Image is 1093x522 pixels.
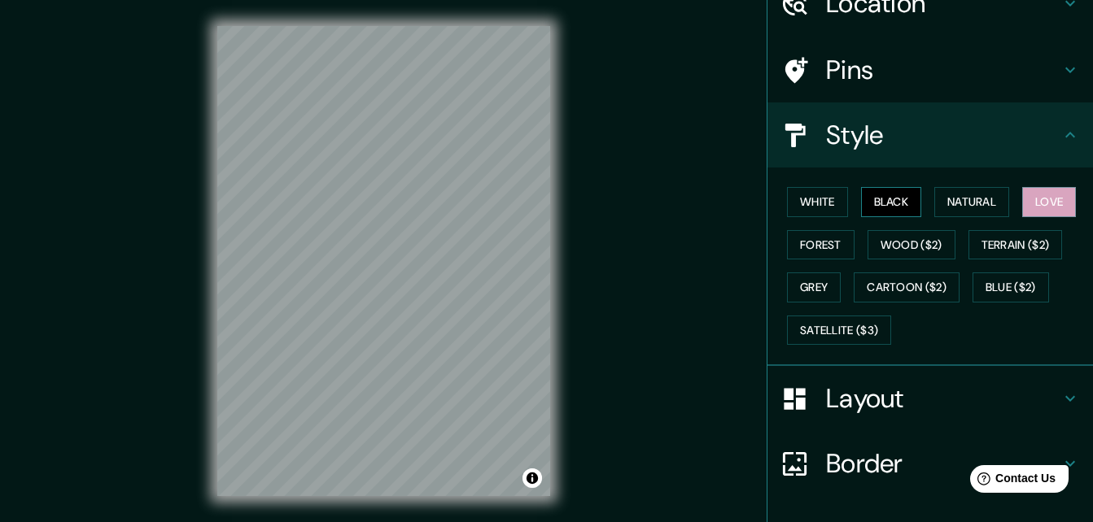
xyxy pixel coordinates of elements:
[767,102,1093,167] div: Style
[767,366,1093,431] div: Layout
[767,37,1093,102] div: Pins
[522,468,542,488] button: Toggle attribution
[767,431,1093,496] div: Border
[868,230,955,260] button: Wood ($2)
[787,187,848,217] button: White
[787,230,855,260] button: Forest
[968,230,1063,260] button: Terrain ($2)
[826,54,1060,86] h4: Pins
[1022,187,1076,217] button: Love
[854,272,960,302] button: Cartoon ($2)
[861,187,922,217] button: Black
[948,459,1075,504] iframe: Help widget launcher
[826,447,1060,480] h4: Border
[826,382,1060,415] h4: Layout
[787,272,841,302] button: Grey
[787,315,891,346] button: Satellite ($3)
[973,272,1049,302] button: Blue ($2)
[934,187,1009,217] button: Natural
[217,26,550,496] canvas: Map
[826,119,1060,151] h4: Style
